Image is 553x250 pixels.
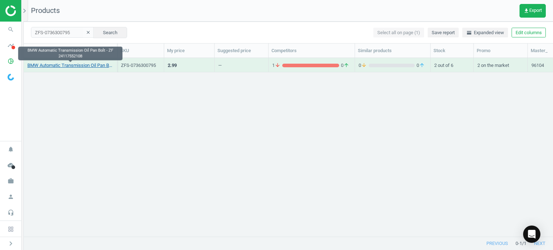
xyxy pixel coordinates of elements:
i: get_app [523,8,529,14]
div: Stock [433,47,471,54]
span: Select all on page (1) [377,29,420,36]
span: Export [523,8,542,14]
span: Products [31,6,60,15]
span: / 1 [522,240,526,247]
div: Open Intercom Messenger [523,226,540,243]
div: 2.99 [168,62,177,69]
i: arrow_upward [419,62,425,69]
span: Save report [432,29,455,36]
i: work [4,174,18,188]
button: Save report [428,28,459,38]
i: clear [86,30,91,35]
i: timeline [4,38,18,52]
i: chevron_right [6,239,15,248]
span: Expanded view [466,29,504,36]
i: person [4,190,18,204]
input: SKU/Title search [31,27,94,38]
button: chevron_right [2,239,20,248]
i: arrow_downward [361,62,367,69]
i: headset_mic [4,206,18,219]
div: Competitors [271,47,352,54]
button: get_appExport [520,4,546,18]
span: 0 [339,62,351,69]
button: previous [479,237,516,250]
div: BMW Automatic Transmission Oil Pan Bolt - ZF 24117552108 [18,47,122,60]
span: 1 [272,62,282,69]
div: — [218,62,222,71]
img: ajHJNr6hYgQAAAAASUVORK5CYII= [5,5,57,16]
button: clear [83,28,94,38]
span: 0 [415,62,427,69]
div: 2 on the market [477,59,524,71]
i: arrow_upward [343,62,349,69]
div: grid [24,58,553,231]
i: notifications [4,142,18,156]
button: horizontal_splitExpanded view [462,28,508,38]
div: My price [167,47,211,54]
div: ZFS-0736300795 [121,62,160,69]
a: BMW Automatic Transmission Oil Pan Bolt - ZF 24117552108 [27,62,113,69]
button: Select all on page (1) [373,28,424,38]
div: Similar products [358,47,427,54]
div: 2 out of 6 [434,59,470,71]
i: search [4,23,18,36]
div: Promo [477,47,525,54]
button: Edit columns [512,28,546,38]
span: 0 [359,62,369,69]
i: horizontal_split [466,30,472,36]
div: Suggested price [217,47,265,54]
i: cloud_done [4,158,18,172]
i: pie_chart_outlined [4,54,18,68]
span: 0 - 1 [516,240,522,247]
div: SKU [120,47,161,54]
i: arrow_downward [275,62,280,69]
i: chevron_right [20,6,29,15]
button: Search [93,27,127,38]
div: 96104 [531,62,544,71]
img: wGWNvw8QSZomAAAAABJRU5ErkJggg== [8,74,14,81]
button: next [526,237,553,250]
